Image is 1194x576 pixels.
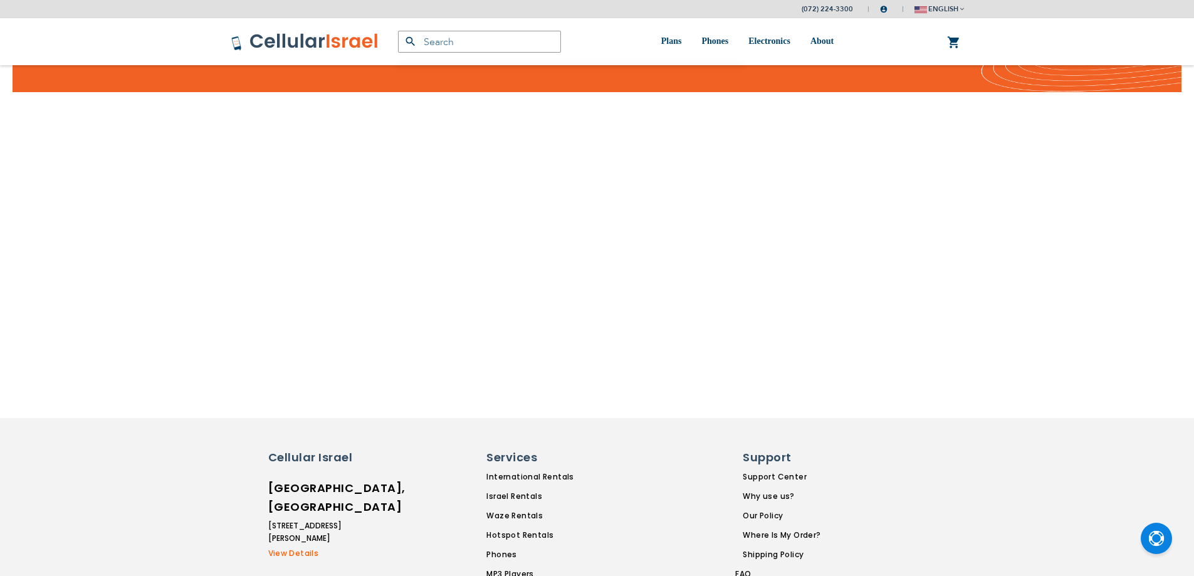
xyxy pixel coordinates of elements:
a: Support Center [743,471,820,483]
h6: [GEOGRAPHIC_DATA], [GEOGRAPHIC_DATA] [268,479,378,516]
span: Plans [661,36,682,46]
span: About [810,36,834,46]
h6: Services [486,449,634,466]
a: Shipping Policy [743,549,820,560]
a: Why use us? [743,491,820,502]
a: Electronics [748,18,790,65]
h6: Support [743,449,813,466]
a: Hotspot Rentals [486,530,641,541]
img: Cellular Israel Logo [231,33,379,51]
span: Phones [701,36,728,46]
a: About [810,18,834,65]
a: Our Policy [743,510,820,521]
a: International Rentals [486,471,641,483]
li: [STREET_ADDRESS][PERSON_NAME] [268,520,378,545]
a: (072) 224-3300 [802,4,853,14]
a: Phones [701,18,728,65]
input: Search [398,31,561,53]
a: View Details [268,548,378,559]
span: Electronics [748,36,790,46]
a: Israel Rentals [486,491,641,502]
a: Where Is My Order? [743,530,820,541]
a: Plans [661,18,682,65]
h6: Cellular Israel [268,449,378,466]
a: Phones [486,549,641,560]
img: english [914,6,927,13]
a: Waze Rentals [486,510,641,521]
